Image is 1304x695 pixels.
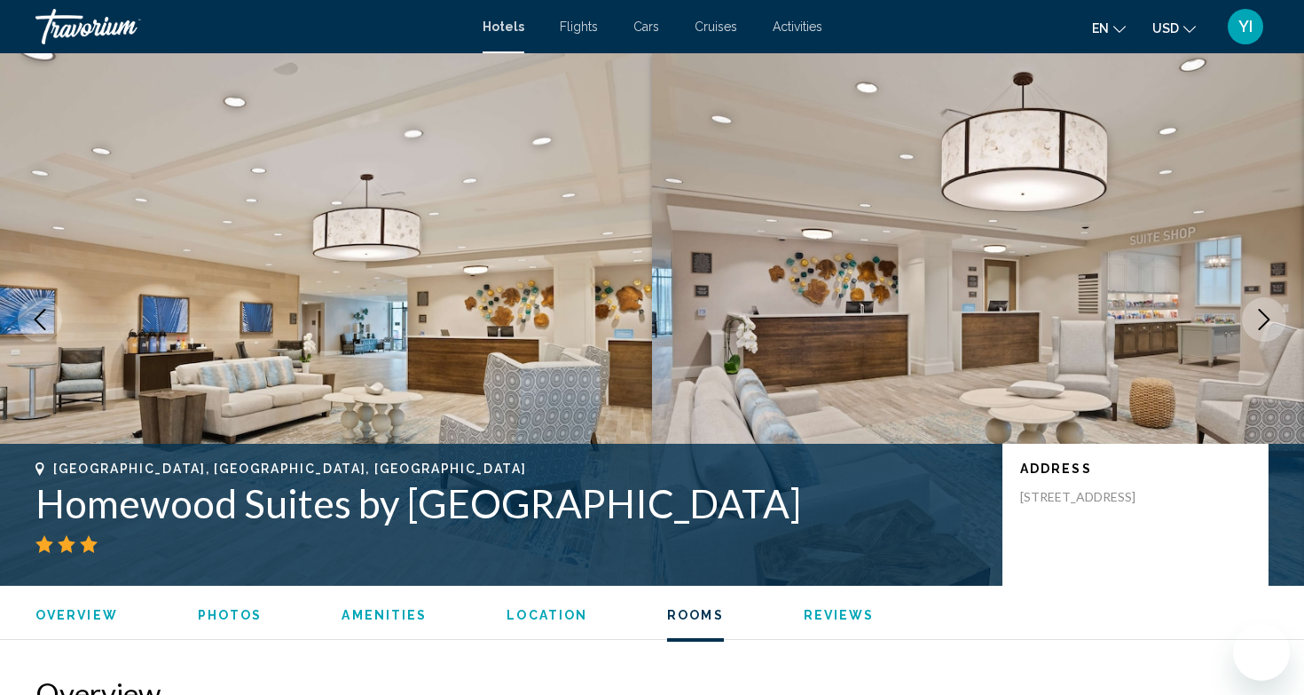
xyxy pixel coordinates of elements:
[35,607,118,623] button: Overview
[1233,624,1290,681] iframe: Button to launch messaging window
[35,608,118,622] span: Overview
[35,480,985,526] h1: Homewood Suites by [GEOGRAPHIC_DATA]
[1092,15,1126,41] button: Change language
[18,297,62,342] button: Previous image
[1152,21,1179,36] span: USD
[773,20,822,34] a: Activities
[560,20,598,34] a: Flights
[667,608,724,622] span: Rooms
[804,608,875,622] span: Reviews
[483,20,524,34] a: Hotels
[1238,18,1253,36] span: YI
[507,607,587,623] button: Location
[1222,8,1269,45] button: User Menu
[1092,21,1109,36] span: en
[804,607,875,623] button: Reviews
[1242,297,1286,342] button: Next image
[35,9,465,44] a: Travorium
[1020,489,1162,505] p: [STREET_ADDRESS]
[667,607,724,623] button: Rooms
[507,608,587,622] span: Location
[633,20,659,34] a: Cars
[695,20,737,34] a: Cruises
[198,608,263,622] span: Photos
[342,608,427,622] span: Amenities
[198,607,263,623] button: Photos
[53,462,526,476] span: [GEOGRAPHIC_DATA], [GEOGRAPHIC_DATA], [GEOGRAPHIC_DATA]
[1152,15,1196,41] button: Change currency
[342,607,427,623] button: Amenities
[1020,462,1251,476] p: Address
